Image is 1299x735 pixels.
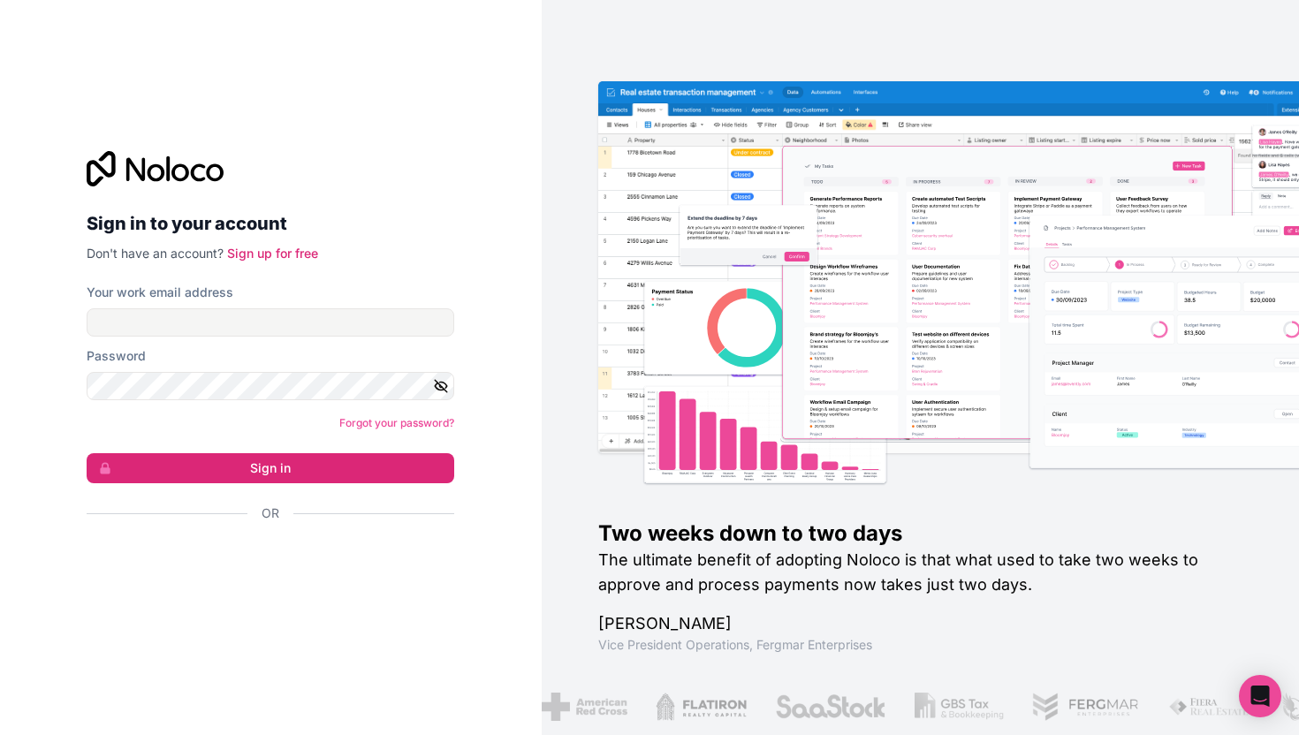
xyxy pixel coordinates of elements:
a: Forgot your password? [339,416,454,429]
img: /assets/american-red-cross-BAupjrZR.png [541,693,627,721]
iframe: Sign in with Google Button [78,542,449,580]
a: Sign up for free [227,246,318,261]
input: Password [87,372,454,400]
input: Email address [87,308,454,337]
img: /assets/gbstax-C-GtDUiK.png [914,693,1003,721]
img: /assets/saastock-C6Zbiodz.png [775,693,886,721]
h1: [PERSON_NAME] [598,611,1243,636]
label: Your work email address [87,284,233,301]
img: /assets/fiera-fwj2N5v4.png [1168,693,1251,721]
h1: Two weeks down to two days [598,519,1243,548]
h2: The ultimate benefit of adopting Noloco is that what used to take two weeks to approve and proces... [598,548,1243,597]
label: Password [87,347,146,365]
span: Don't have an account? [87,246,224,261]
img: /assets/fergmar-CudnrXN5.png [1032,693,1140,721]
div: Open Intercom Messenger [1239,675,1281,717]
span: Or [262,504,279,522]
h1: Vice President Operations , Fergmar Enterprises [598,636,1243,654]
h2: Sign in to your account [87,208,454,239]
button: Sign in [87,453,454,483]
img: /assets/flatiron-C8eUkumj.png [655,693,747,721]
